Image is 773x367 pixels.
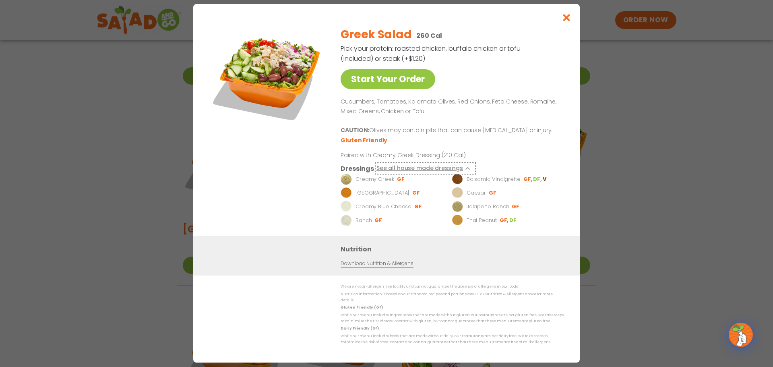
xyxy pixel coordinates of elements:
[730,323,752,346] img: wpChatIcon
[533,176,542,183] li: DF
[355,176,394,184] p: Creamy Greek
[341,201,352,213] img: Dressing preview image for Creamy Blue Cheese
[341,69,435,89] a: Start Your Order
[355,203,411,211] p: Creamy Blue Cheese
[341,284,564,290] p: We are not an allergen free facility and cannot guarantee the absence of allergens in our foods.
[467,217,497,225] p: Thai Peanut
[341,215,352,226] img: Dressing preview image for Ranch
[554,4,580,31] button: Close modal
[341,260,413,268] a: Download Nutrition & Allergens
[452,174,463,185] img: Dressing preview image for Balsamic Vinaigrette
[341,164,374,174] h3: Dressings
[467,189,486,197] p: Caesar
[416,31,442,41] p: 260 Cal
[376,164,474,174] button: See all house made dressings
[452,188,463,199] img: Dressing preview image for Caesar
[341,305,382,310] strong: Gluten Friendly (GF)
[543,176,547,183] li: V
[512,203,520,211] li: GF
[452,201,463,213] img: Dressing preview image for Jalapeño Ranch
[341,97,560,116] p: Cucumbers, Tomatoes, Kalamata Olives, Red Onions, Feta Cheese, Romaine, Mixed Greens, Chicken or ...
[355,189,409,197] p: [GEOGRAPHIC_DATA]
[467,203,509,211] p: Jalapeño Ranch
[341,291,564,304] p: Nutrition information is based on our standard recipes and portion sizes. Click Nutrition & Aller...
[341,26,411,43] h2: Greek Salad
[500,217,509,224] li: GF
[341,188,352,199] img: Dressing preview image for BBQ Ranch
[509,217,517,224] li: DF
[341,326,378,331] strong: Dairy Friendly (DF)
[412,190,421,197] li: GF
[341,312,564,325] p: While our menu includes ingredients that are made without gluten, our restaurants are not gluten ...
[355,217,372,225] p: Ranch
[374,217,383,224] li: GF
[452,215,463,226] img: Dressing preview image for Thai Peanut
[341,333,564,346] p: While our menu includes foods that are made without dairy, our restaurants are not dairy free. We...
[341,174,352,185] img: Dressing preview image for Creamy Greek
[489,190,497,197] li: GF
[211,20,324,133] img: Featured product photo for Greek Salad
[523,176,533,183] li: GF
[397,176,405,183] li: GF
[341,137,389,145] li: Gluten Friendly
[341,126,369,135] b: CAUTION:
[341,126,560,136] p: Olives may contain pits that can cause [MEDICAL_DATA] or injury.
[341,151,490,160] p: Paired with Creamy Greek Dressing (210 Cal)
[341,44,522,64] p: Pick your protein: roasted chicken, buffalo chicken or tofu (included) or steak (+$1.20)
[341,245,568,255] h3: Nutrition
[467,176,521,184] p: Balsamic Vinaigrette
[414,203,423,211] li: GF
